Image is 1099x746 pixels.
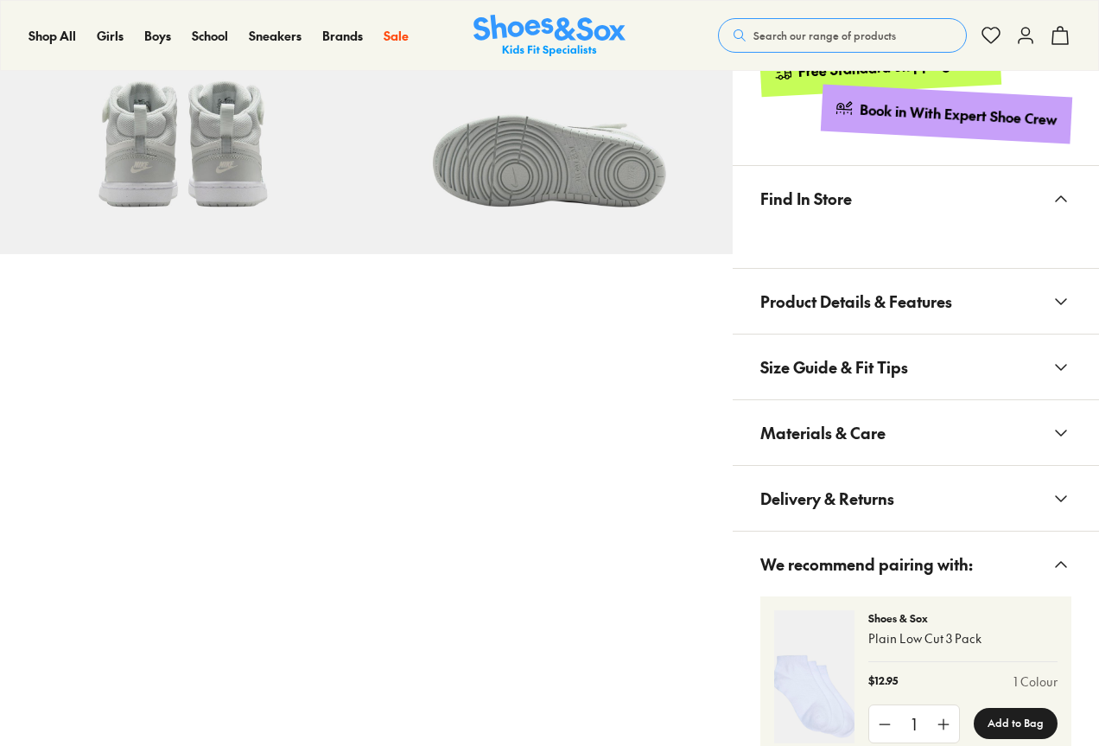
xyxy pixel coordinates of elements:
div: 1 [900,705,928,743]
p: Plain Low Cut 3 Pack [868,629,1058,647]
a: Boys [144,27,171,45]
a: Shoes & Sox [473,15,626,57]
a: 1 Colour [1013,673,1058,691]
button: Search our range of products [718,18,967,53]
a: Sale [384,27,409,45]
img: 4-356389_1 [774,610,854,743]
a: Girls [97,27,124,45]
button: Materials & Care [733,400,1099,465]
button: Find In Store [733,166,1099,231]
span: Sale [384,27,409,44]
a: Brands [322,27,363,45]
button: We recommend pairing with: [733,532,1099,596]
span: School [192,27,228,44]
a: Sneakers [249,27,302,45]
span: Brands [322,27,363,44]
p: Shoes & Sox [868,610,1058,626]
button: Product Details & Features [733,269,1099,334]
span: Search our range of products [753,28,896,43]
button: Add to Bag [974,708,1058,739]
span: Sneakers [249,27,302,44]
span: Shop All [29,27,76,44]
span: Size Guide & Fit Tips [760,341,908,392]
span: Delivery & Returns [760,473,894,524]
span: Boys [144,27,171,44]
span: Product Details & Features [760,276,952,327]
a: School [192,27,228,45]
div: Book in With Expert Shoe Crew [860,100,1058,130]
button: Delivery & Returns [733,466,1099,531]
iframe: Find in Store [760,231,1071,247]
a: Book in With Expert Shoe Crew [821,85,1072,144]
span: Materials & Care [760,407,886,458]
a: Shop All [29,27,76,45]
p: $12.95 [868,673,898,691]
button: Size Guide & Fit Tips [733,335,1099,399]
span: We recommend pairing with: [760,539,973,590]
img: SNS_Logo_Responsive.svg [473,15,626,57]
span: Find In Store [760,173,852,224]
span: Girls [97,27,124,44]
